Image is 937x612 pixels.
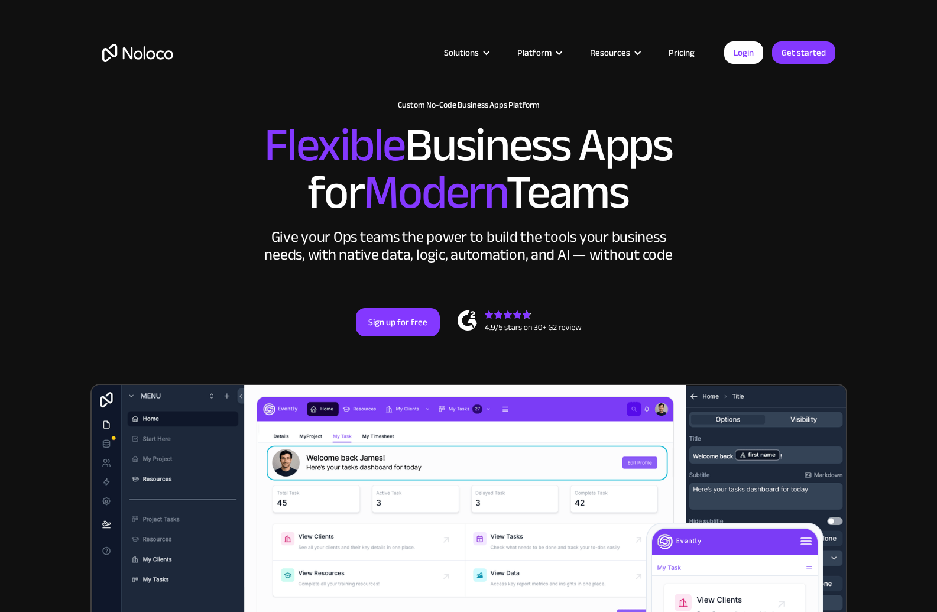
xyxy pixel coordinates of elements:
div: Resources [590,45,630,60]
div: Platform [502,45,575,60]
a: Pricing [654,45,709,60]
div: Platform [517,45,552,60]
span: Modern [364,148,506,237]
a: Sign up for free [356,308,440,336]
div: Solutions [429,45,502,60]
a: Get started [772,41,835,64]
h2: Business Apps for Teams [102,122,835,216]
a: Login [724,41,763,64]
div: Resources [575,45,654,60]
span: Flexible [264,101,405,189]
div: Solutions [444,45,479,60]
a: home [102,44,173,62]
div: Give your Ops teams the power to build the tools your business needs, with native data, logic, au... [262,228,676,264]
